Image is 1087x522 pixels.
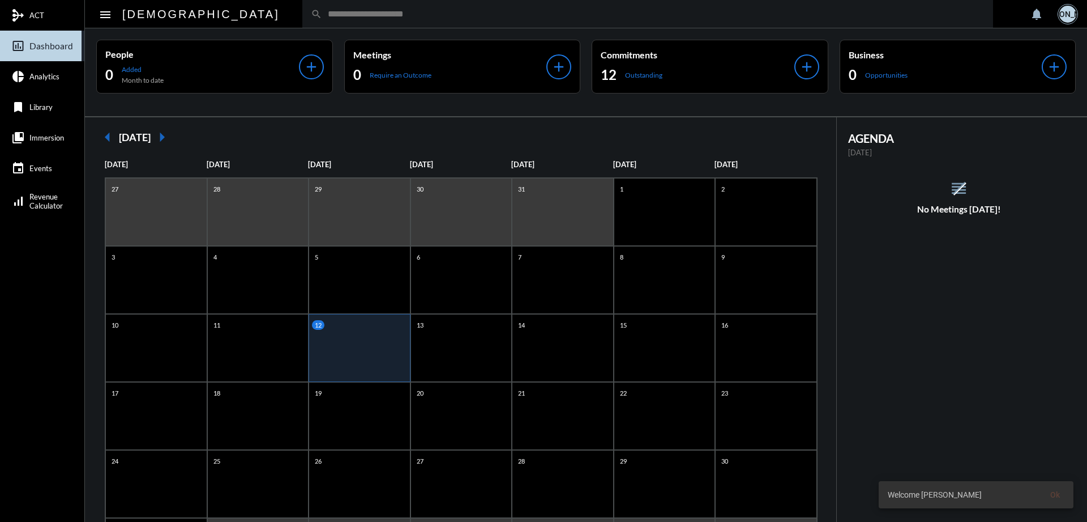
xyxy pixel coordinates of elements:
[29,164,52,173] span: Events
[109,320,121,330] p: 10
[151,126,173,148] mat-icon: arrow_right
[617,456,630,466] p: 29
[105,66,113,84] h2: 0
[94,3,117,26] button: Toggle sidenav
[207,160,309,169] p: [DATE]
[11,100,25,114] mat-icon: bookmark
[109,252,118,262] p: 3
[311,9,322,20] mat-icon: search
[211,388,223,398] p: 18
[613,160,715,169] p: [DATE]
[312,388,324,398] p: 19
[308,160,410,169] p: [DATE]
[718,456,731,466] p: 30
[119,131,151,143] h2: [DATE]
[617,388,630,398] p: 22
[122,65,164,74] p: Added
[617,184,626,194] p: 1
[718,252,727,262] p: 9
[303,59,319,75] mat-icon: add
[312,252,321,262] p: 5
[11,162,25,175] mat-icon: event
[29,72,59,81] span: Analytics
[105,160,207,169] p: [DATE]
[848,131,1071,145] h2: AGENDA
[617,252,626,262] p: 8
[515,252,524,262] p: 7
[515,388,528,398] p: 21
[551,59,567,75] mat-icon: add
[414,252,423,262] p: 6
[617,320,630,330] p: 15
[29,133,64,142] span: Immersion
[1030,7,1043,21] mat-icon: notifications
[799,59,815,75] mat-icon: add
[29,11,44,20] span: ACT
[11,194,25,208] mat-icon: signal_cellular_alt
[410,160,512,169] p: [DATE]
[122,76,164,84] p: Month to date
[511,160,613,169] p: [DATE]
[99,8,112,22] mat-icon: Side nav toggle icon
[312,456,324,466] p: 26
[29,103,53,112] span: Library
[370,71,431,79] p: Require an Outcome
[888,489,982,500] span: Welcome [PERSON_NAME]
[1050,490,1060,499] span: Ok
[414,184,426,194] p: 30
[837,204,1082,214] h5: No Meetings [DATE]!
[414,388,426,398] p: 20
[11,131,25,145] mat-icon: collections_bookmark
[1059,6,1076,23] div: [PERSON_NAME]
[848,148,1071,157] p: [DATE]
[515,320,528,330] p: 14
[353,49,547,60] p: Meetings
[718,388,731,398] p: 23
[353,66,361,84] h2: 0
[601,66,617,84] h2: 12
[29,192,63,210] span: Revenue Calculator
[96,126,119,148] mat-icon: arrow_left
[211,320,223,330] p: 11
[122,5,280,23] h2: [DEMOGRAPHIC_DATA]
[312,320,324,330] p: 12
[105,49,299,60] p: People
[11,39,25,53] mat-icon: insert_chart_outlined
[11,70,25,83] mat-icon: pie_chart
[865,71,908,79] p: Opportunities
[718,184,727,194] p: 2
[949,179,968,198] mat-icon: reorder
[601,49,794,60] p: Commitments
[109,184,121,194] p: 27
[312,184,324,194] p: 29
[414,456,426,466] p: 27
[109,388,121,398] p: 17
[1041,485,1069,505] button: Ok
[849,66,857,84] h2: 0
[1046,59,1062,75] mat-icon: add
[109,456,121,466] p: 24
[211,456,223,466] p: 25
[211,184,223,194] p: 28
[211,252,220,262] p: 4
[515,456,528,466] p: 28
[718,320,731,330] p: 16
[625,71,662,79] p: Outstanding
[714,160,816,169] p: [DATE]
[29,41,73,51] span: Dashboard
[11,9,25,22] mat-icon: mediation
[414,320,426,330] p: 13
[849,49,1042,60] p: Business
[515,184,528,194] p: 31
